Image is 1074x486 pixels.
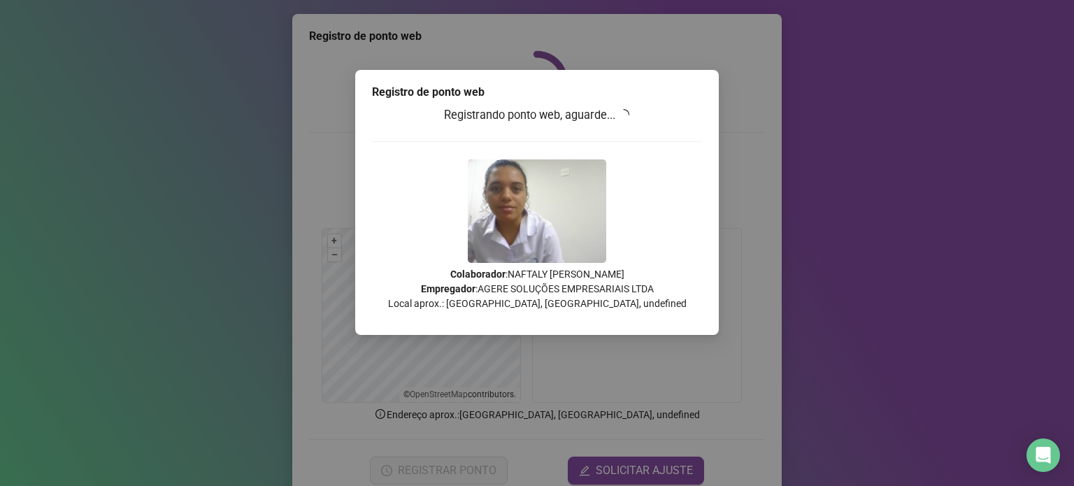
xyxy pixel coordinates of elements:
div: Registro de ponto web [372,84,702,101]
p: : NAFTALY [PERSON_NAME] : AGERE SOLUÇÕES EMPRESARIAIS LTDA Local aprox.: [GEOGRAPHIC_DATA], [GEOG... [372,267,702,311]
span: loading [618,109,629,120]
strong: Empregador [421,283,475,294]
img: 2Q== [468,159,606,263]
h3: Registrando ponto web, aguarde... [372,106,702,124]
strong: Colaborador [450,269,506,280]
div: Open Intercom Messenger [1026,438,1060,472]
